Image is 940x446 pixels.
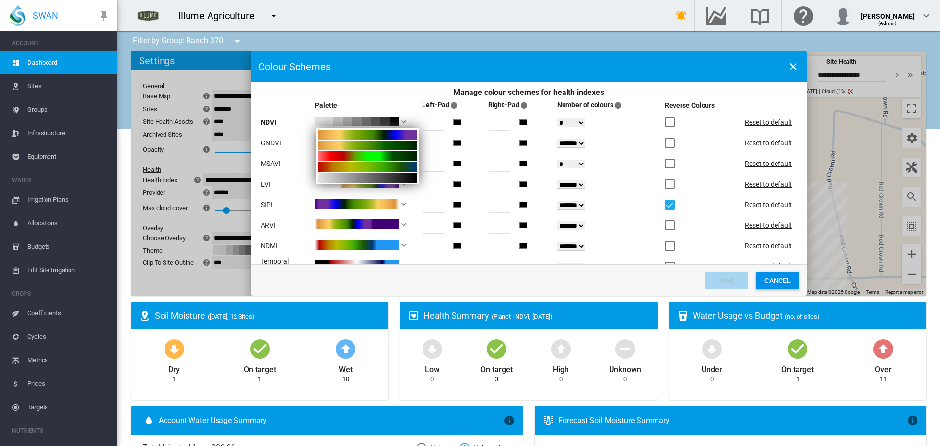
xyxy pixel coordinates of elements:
span: Coefficients [27,302,110,325]
span: Irrigation Plans [27,188,110,211]
md-icon: Go to the Data Hub [705,10,728,22]
span: Targets [27,396,110,419]
md-icon: icon-information [613,99,625,111]
md-icon: icon-arrow-up-bold-circle [334,337,357,360]
div: 1 [258,375,261,384]
div: High [553,360,569,375]
span: Sites [27,74,110,98]
span: (Planet | NDVI, [DATE]) [492,313,553,320]
button: icon-menu-down [264,6,283,25]
div: Wet [339,360,352,375]
span: Budgets [27,235,110,258]
span: Reset to default [745,201,792,209]
span: Reset to default [745,262,792,270]
md-icon: icon-chevron-down [920,10,932,22]
td: EVI [260,174,313,194]
span: SWAN [33,9,58,22]
img: profile.jpg [833,6,853,25]
md-icon: Click here for help [792,10,815,22]
span: ACCOUNT [12,35,110,51]
div: 1 [796,375,799,384]
md-icon: icon-chevron-down [399,178,411,190]
md-icon: icon-checkbox-marked-circle [248,337,272,360]
md-icon: Search the knowledge base [748,10,772,22]
button: icon-bell-ring [672,6,691,25]
td: NDVI [260,113,313,132]
span: Edit Site Irrigation [27,258,110,282]
div: 0 [623,375,627,384]
th: Left-Pad [422,99,487,112]
span: Reset to default [745,242,792,250]
span: (no. of sites) [785,313,820,320]
md-icon: icon-arrow-up-bold-circle [871,337,895,360]
md-icon: icon-thermometer-lines [542,415,554,426]
div: Under [702,360,723,375]
div: Forecast Soil Moisture Summary [558,415,907,426]
td: ARVI [260,215,313,235]
td: NDMI [260,236,313,256]
md-icon: icon-checkbox-marked-circle [786,337,809,360]
td: SIPI [260,195,313,214]
span: Account Water Usage Summary [159,415,503,426]
md-icon: icon-menu-down [232,35,243,47]
md-icon: icon-chevron-down [399,240,411,252]
div: Unknown [609,360,641,375]
div: Soil Moisture [155,309,380,322]
md-icon: icon-chevron-down [399,219,411,231]
span: (Admin) [878,21,897,26]
span: Prices [27,372,110,396]
md-dialog: Manage colour ... [251,51,807,296]
div: Filter by Group: Ranch 370 [125,31,250,51]
span: Reset to default [745,160,792,167]
div: 0 [559,375,563,384]
div: Colour Schemes [258,60,784,73]
span: Allocations [27,211,110,235]
md-icon: icon-heart-box-outline [408,310,420,322]
md-icon: icon-arrow-down-bold-circle [421,337,444,360]
md-icon: icon-close [787,61,799,72]
md-icon: icon-information [519,99,531,111]
div: 10 [342,375,349,384]
md-icon: icon-chevron-down [399,199,411,211]
div: 0 [430,375,434,384]
md-icon: icon-bell-ring [676,10,687,22]
div: On target [781,360,814,375]
th: Right-Pad [488,99,556,112]
span: Reset to default [745,139,792,147]
md-icon: icon-map-marker-radius [139,310,151,322]
img: 8HeJbKGV1lKSAAAAAASUVORK5CYII= [128,3,168,28]
div: [PERSON_NAME] [861,7,915,17]
span: Dashboard [27,51,110,74]
th: Number of colours [557,99,663,112]
span: Infrastructure [27,121,110,145]
button: icon-close [783,57,803,76]
md-icon: icon-menu-down [268,10,280,22]
span: Cycles [27,325,110,349]
md-icon: icon-arrow-down-bold-circle [700,337,724,360]
span: Reset to default [745,180,792,188]
span: NUTRIENTS [12,423,110,439]
button: Cancel [756,272,799,289]
md-icon: icon-checkbox-marked-circle [485,337,508,360]
md-icon: icon-chevron-down [399,260,411,272]
div: Over [875,360,892,375]
td: Temporal Variation [260,257,313,277]
span: Reset to default [745,118,792,126]
div: Dry [168,360,180,375]
img: SWAN-Landscape-Logo-Colour-drop.png [10,5,25,26]
button: Save [705,272,748,289]
span: CROPS [12,286,110,302]
div: Low [425,360,440,375]
div: Health Summary [423,309,649,322]
span: WATER [12,172,110,188]
md-icon: icon-information [907,415,918,426]
div: On target [480,360,513,375]
div: 11 [880,375,887,384]
div: Water Usage vs Budget [693,309,918,322]
span: ([DATE], 12 Sites) [208,313,255,320]
div: On target [244,360,276,375]
md-icon: icon-pin [98,10,110,22]
span: Manage colour schemes for health indexes [453,88,604,97]
div: 3 [495,375,498,384]
md-icon: icon-minus-circle [613,337,637,360]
